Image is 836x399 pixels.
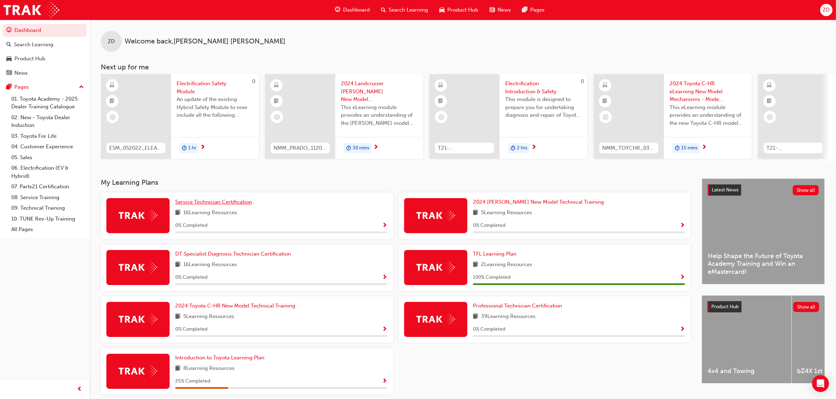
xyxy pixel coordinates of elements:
[101,178,691,187] h3: My Learning Plans
[793,302,819,312] button: Show all
[182,144,187,153] span: duration-icon
[119,314,157,325] img: Trak
[343,6,370,14] span: Dashboard
[473,251,516,257] span: TFL Learning Plan
[3,81,87,94] button: Pages
[183,209,237,217] span: 16 Learning Resources
[670,80,746,103] span: 2024 Toyota C-HR eLearning New Model Mechanisms - Model Outline (Module 1)
[90,63,836,71] h3: Next up for me
[188,144,196,152] span: 1 hr
[473,261,478,269] span: book-icon
[3,38,87,51] a: Search Learning
[110,81,115,90] span: learningResourceType_ELEARNING-icon
[8,94,87,112] a: 01. Toyota Academy - 2025 Dealer Training Catalogue
[8,214,87,224] a: 10. TUNE Rev-Up Training
[265,74,423,159] a: NMM_PRADO_112024_MODULE_12024 Landcruiser [PERSON_NAME] New Model Mechanisms - Model Outline 1Thi...
[516,3,550,17] a: pages-iconPages
[594,74,752,159] a: NMM_TOYCHR_032024_MODULE_12024 Toyota C-HR eLearning New Model Mechanisms - Model Outline (Module...
[439,81,443,90] span: learningResourceType_ELEARNING-icon
[473,199,604,205] span: 2024 [PERSON_NAME] New Model Technical Training
[416,262,455,273] img: Trak
[680,275,685,281] span: Show Progress
[767,81,772,90] span: learningResourceType_ELEARNING-icon
[473,312,478,321] span: book-icon
[6,42,11,48] span: search-icon
[3,22,87,81] button: DashboardSearch LearningProduct HubNews
[14,83,29,91] div: Pages
[177,80,253,95] span: Electrification Safety Module
[175,273,208,282] span: 0 % Completed
[4,2,59,18] img: Trak
[274,114,280,120] span: learningRecordVerb_NONE-icon
[767,97,772,106] span: booktick-icon
[439,97,443,106] span: booktick-icon
[517,144,527,152] span: 2 hrs
[175,199,252,205] span: Service Technician Certification
[382,377,387,386] button: Show Progress
[603,81,608,90] span: learningResourceType_ELEARNING-icon
[381,6,386,14] span: search-icon
[473,198,607,206] a: 2024 [PERSON_NAME] New Model Technical Training
[329,3,375,17] a: guage-iconDashboard
[119,262,157,273] img: Trak
[183,364,235,373] span: 8 Learning Resources
[680,273,685,282] button: Show Progress
[175,325,208,333] span: 0 % Completed
[6,27,12,34] span: guage-icon
[707,301,819,312] a: Product HubShow all
[602,144,656,152] span: NMM_TOYCHR_032024_MODULE_1
[603,97,608,106] span: booktick-icon
[341,103,417,127] span: This eLearning module provides an understanding of the [PERSON_NAME] model line-up and its Katash...
[416,314,455,325] img: Trak
[767,114,773,120] span: learningRecordVerb_NONE-icon
[429,74,587,159] a: 0T21-FOD_HVIS_PREREQElectrification Introduction & SafetyThis module is designed to prepare you f...
[175,377,210,385] span: 25 % Completed
[473,302,565,310] a: Professional Technician Certification
[274,81,279,90] span: learningResourceType_ELEARNING-icon
[434,3,484,17] a: car-iconProduct Hub
[109,144,163,152] span: ESM_052022_ELEARN
[603,114,609,120] span: learningRecordVerb_NONE-icon
[175,222,208,230] span: 0 % Completed
[119,366,157,377] img: Trak
[382,378,387,385] span: Show Progress
[373,144,378,151] span: next-icon
[675,144,680,153] span: duration-icon
[505,95,582,119] span: This module is designed to prepare you for undertaking diagnosis and repair of Toyota & Lexus Ele...
[711,304,739,310] span: Product Hub
[3,24,87,37] a: Dashboard
[382,275,387,281] span: Show Progress
[8,112,87,131] a: 02. New - Toyota Dealer Induction
[274,144,327,152] span: NMM_PRADO_112024_MODULE_1
[793,185,819,195] button: Show all
[183,312,234,321] span: 5 Learning Resources
[8,141,87,152] a: 04. Customer Experience
[530,6,545,14] span: Pages
[766,144,820,152] span: T21-PTFOR_PRE_READ
[707,367,786,375] span: 4x4 and Towing
[680,325,685,334] button: Show Progress
[438,114,445,120] span: learningRecordVerb_NONE-icon
[183,261,237,269] span: 16 Learning Resources
[119,210,157,221] img: Trak
[175,302,298,310] a: 2024 Toyota C-HR New Model Technical Training
[473,209,478,217] span: book-icon
[346,144,351,153] span: duration-icon
[175,354,267,362] a: Introduction to Toyota Learning Plan
[712,187,738,193] span: Latest News
[531,144,537,151] span: next-icon
[389,6,428,14] span: Search Learning
[511,144,515,153] span: duration-icon
[8,192,87,203] a: 08. Service Training
[823,6,830,14] span: ZD
[473,325,505,333] span: 0 % Completed
[8,203,87,214] a: 09. Technical Training
[77,385,83,394] span: prev-icon
[382,223,387,229] span: Show Progress
[702,296,791,383] a: 4x4 and Towing
[14,41,53,49] div: Search Learning
[702,144,707,151] span: next-icon
[498,6,511,14] span: News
